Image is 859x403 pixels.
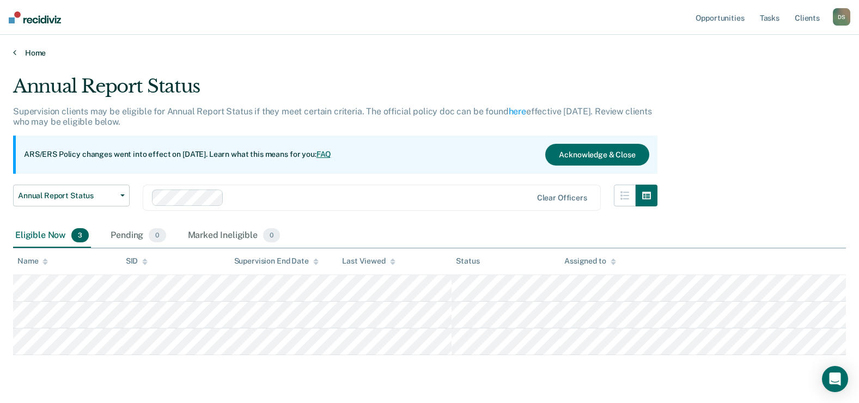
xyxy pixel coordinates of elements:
[234,257,319,266] div: Supervision End Date
[13,106,652,127] p: Supervision clients may be eligible for Annual Report Status if they meet certain criteria. The o...
[13,224,91,248] div: Eligible Now3
[564,257,616,266] div: Assigned to
[17,257,48,266] div: Name
[108,224,168,248] div: Pending0
[316,150,332,158] a: FAQ
[18,191,116,200] span: Annual Report Status
[13,75,657,106] div: Annual Report Status
[456,257,479,266] div: Status
[13,48,846,58] a: Home
[833,8,850,26] button: DS
[13,185,130,206] button: Annual Report Status
[509,106,526,117] a: here
[545,144,649,166] button: Acknowledge & Close
[149,228,166,242] span: 0
[126,257,148,266] div: SID
[833,8,850,26] div: D S
[71,228,89,242] span: 3
[263,228,280,242] span: 0
[186,224,283,248] div: Marked Ineligible0
[342,257,395,266] div: Last Viewed
[9,11,61,23] img: Recidiviz
[24,149,331,160] p: ARS/ERS Policy changes went into effect on [DATE]. Learn what this means for you:
[822,366,848,392] div: Open Intercom Messenger
[537,193,587,203] div: Clear officers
